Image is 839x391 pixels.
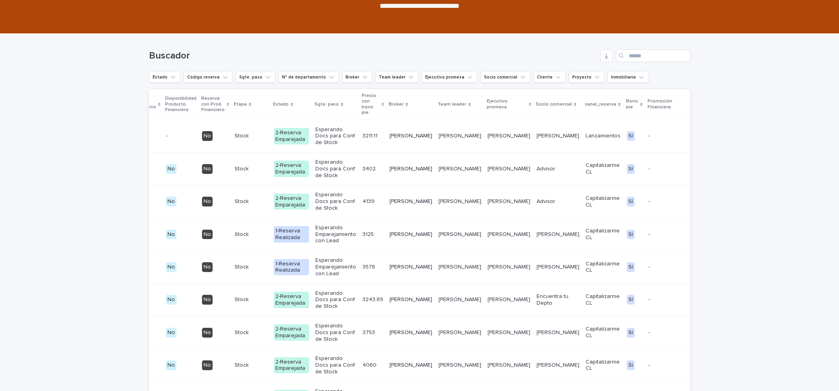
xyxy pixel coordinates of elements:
p: Esperando Emparejamiento con Lead [315,257,356,277]
button: Inmobiliaria [608,71,649,83]
p: [PERSON_NAME] [488,362,530,369]
div: 2-Reserva Emparejada [274,128,309,144]
div: No [166,262,177,272]
p: [PERSON_NAME] [389,264,432,270]
p: [PERSON_NAME] [488,166,530,172]
p: [PERSON_NAME] [537,362,579,369]
p: [PERSON_NAME] [439,362,481,369]
p: Precio con bono pie [362,91,380,117]
button: Estado [149,71,180,83]
p: Esperando Docs para Conf de Stock [315,323,356,342]
p: - [648,362,690,369]
div: 1-Reserva Realizada [274,259,309,276]
div: Sí [627,197,635,206]
div: Search [616,49,690,62]
p: Capitalizarme CL [586,228,621,241]
div: 2-Reserva Emparejada [274,357,309,374]
div: No [202,164,213,174]
p: - [648,198,690,205]
button: Socio comercial [480,71,530,83]
p: [PERSON_NAME] [439,296,481,303]
p: - [648,264,690,270]
p: [PERSON_NAME] [439,264,481,270]
p: Esperando Docs para Conf de Stock [315,159,356,179]
div: 2-Reserva Emparejada [274,292,309,308]
p: [PERSON_NAME] [537,133,579,139]
p: 4060 [362,360,378,369]
div: No [202,197,213,206]
p: Stock [235,198,268,205]
p: [PERSON_NAME] [537,231,579,238]
p: [PERSON_NAME] [488,264,530,270]
p: [PERSON_NAME] [389,231,432,238]
p: Disponibilidad Producto Financiero [165,94,197,114]
h1: Buscador [149,50,597,62]
div: No [166,360,177,370]
p: - [648,329,690,336]
p: - [648,133,690,139]
div: Sí [627,328,635,338]
p: [PERSON_NAME] [488,231,530,238]
p: 3243.89 [362,295,385,303]
p: 3211.11 [362,131,379,139]
p: Advisor [537,166,579,172]
p: Stock [235,362,268,369]
p: Encuentra tu Depto [537,293,579,307]
p: Promoción Financiera [648,97,691,111]
p: [PERSON_NAME] [488,198,530,205]
p: [PERSON_NAME] [488,133,530,139]
p: [PERSON_NAME] [389,329,432,336]
p: 3578 [362,262,377,270]
div: No [166,164,177,174]
p: Etapa [234,100,247,109]
button: N° de departamento [278,71,339,83]
div: No [202,262,213,272]
p: Esperando Docs para Conf de Stock [315,355,356,375]
div: Sí [627,131,635,141]
p: Reserva con Prod. Financiero [201,94,225,114]
p: Stock [235,329,268,336]
div: Sí [627,164,635,174]
p: Advisor [537,198,579,205]
p: Capitalizarme CL [586,195,621,208]
p: [PERSON_NAME] [439,198,481,205]
div: No [202,328,213,338]
p: Stock [235,264,268,270]
p: Stock [235,296,268,303]
p: Ejecutivo promesa [487,97,527,111]
p: - [166,133,196,139]
p: [PERSON_NAME] [389,198,432,205]
div: No [166,197,177,206]
p: [PERSON_NAME] [439,329,481,336]
p: - [648,296,690,303]
p: - [648,166,690,172]
p: [PERSON_NAME] [389,362,432,369]
button: Team leader [375,71,419,83]
div: No [202,360,213,370]
p: Team leader [438,100,466,109]
p: Esperando Docs para Conf de Stock [315,192,356,211]
p: 4139 [362,197,376,205]
p: [PERSON_NAME] [389,166,432,172]
p: [PERSON_NAME] [439,231,481,238]
button: Broker [342,71,372,83]
p: [PERSON_NAME] [488,296,530,303]
p: [PERSON_NAME] [389,133,432,139]
p: Socio comercial [536,100,572,109]
p: 3402 [362,164,377,172]
p: [PERSON_NAME] [389,296,432,303]
div: No [202,295,213,305]
p: Capitalizarme CL [586,359,621,372]
p: Stock [235,133,268,139]
button: Ejecutivo promesa [422,71,477,83]
button: Cliente [533,71,566,83]
p: Esperando Docs para Conf de Stock [315,290,356,310]
p: [PERSON_NAME] [439,166,481,172]
div: Sí [627,230,635,239]
div: Sí [627,262,635,272]
p: Stock [235,231,268,238]
div: 1-Reserva Realizada [274,226,309,243]
p: [PERSON_NAME] [488,329,530,336]
p: Lanzamientos [586,133,621,139]
div: 2-Reserva Emparejada [274,324,309,341]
